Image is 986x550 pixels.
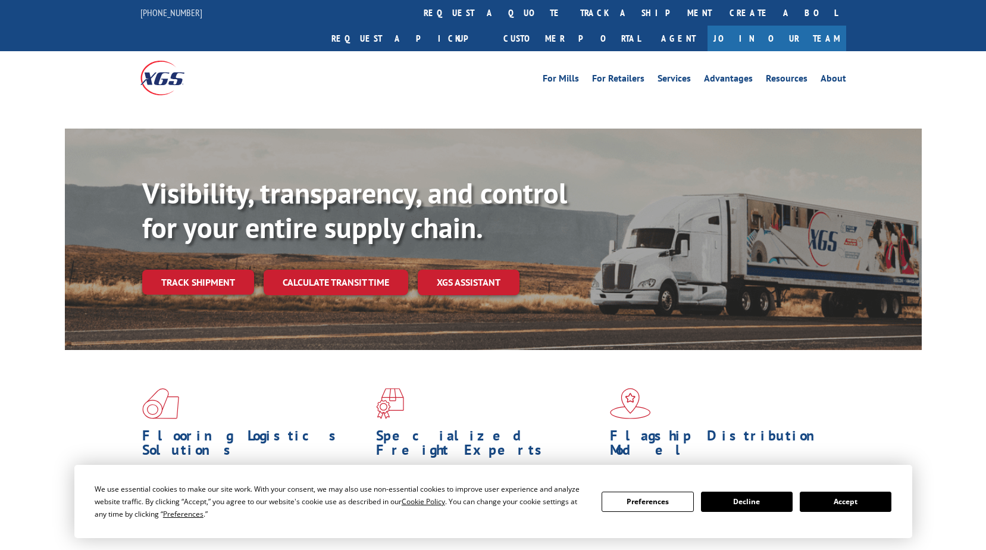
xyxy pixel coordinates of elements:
[610,429,835,463] h1: Flagship Distribution Model
[163,509,204,519] span: Preferences
[494,26,649,51] a: Customer Portal
[602,492,693,512] button: Preferences
[543,74,579,87] a: For Mills
[610,463,829,491] span: Our agile distribution network gives you nationwide inventory management on demand.
[140,7,202,18] a: [PHONE_NUMBER]
[376,463,601,516] p: From overlength loads to delicate cargo, our experienced staff knows the best way to move your fr...
[376,429,601,463] h1: Specialized Freight Experts
[142,463,367,505] span: As an industry carrier of choice, XGS has brought innovation and dedication to flooring logistics...
[142,429,367,463] h1: Flooring Logistics Solutions
[142,270,254,295] a: Track shipment
[142,174,567,246] b: Visibility, transparency, and control for your entire supply chain.
[610,388,651,419] img: xgs-icon-flagship-distribution-model-red
[95,483,587,520] div: We use essential cookies to make our site work. With your consent, we may also use non-essential ...
[74,465,912,538] div: Cookie Consent Prompt
[264,270,408,295] a: Calculate transit time
[418,270,519,295] a: XGS ASSISTANT
[402,496,445,507] span: Cookie Policy
[766,74,807,87] a: Resources
[649,26,708,51] a: Agent
[658,74,691,87] a: Services
[800,492,891,512] button: Accept
[821,74,846,87] a: About
[323,26,494,51] a: Request a pickup
[701,492,793,512] button: Decline
[704,74,753,87] a: Advantages
[592,74,644,87] a: For Retailers
[708,26,846,51] a: Join Our Team
[142,388,179,419] img: xgs-icon-total-supply-chain-intelligence-red
[376,388,404,419] img: xgs-icon-focused-on-flooring-red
